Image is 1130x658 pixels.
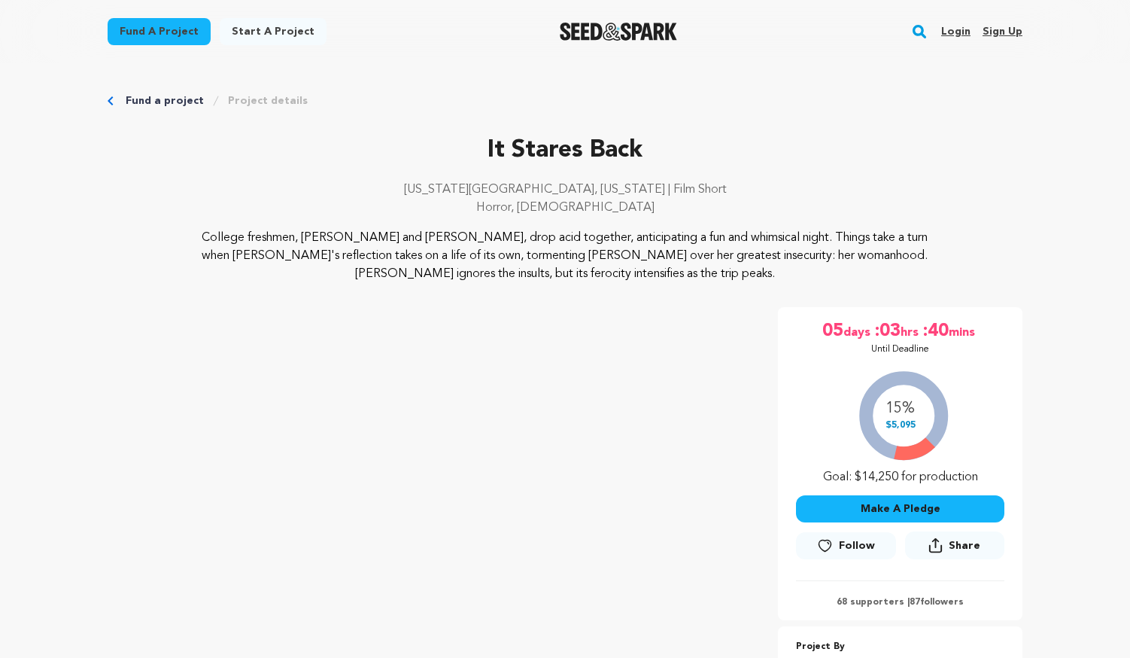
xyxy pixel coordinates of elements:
span: Share [949,538,980,553]
p: [US_STATE][GEOGRAPHIC_DATA], [US_STATE] | Film Short [108,181,1022,199]
span: :40 [922,319,949,343]
p: Until Deadline [871,343,929,355]
span: 05 [822,319,843,343]
a: Project details [228,93,308,108]
span: days [843,319,873,343]
div: Breadcrumb [108,93,1022,108]
p: Horror, [DEMOGRAPHIC_DATA] [108,199,1022,217]
p: College freshmen, [PERSON_NAME] and [PERSON_NAME], drop acid together, anticipating a fun and whi... [199,229,931,283]
p: 68 supporters | followers [796,596,1004,608]
a: Fund a project [126,93,204,108]
a: Login [941,20,971,44]
span: 87 [910,598,920,607]
span: :03 [873,319,901,343]
a: Fund a project [108,18,211,45]
span: hrs [901,319,922,343]
a: Start a project [220,18,327,45]
p: It Stares Back [108,133,1022,169]
span: mins [949,319,978,343]
button: Make A Pledge [796,495,1004,522]
span: Share [905,532,1004,565]
span: Follow [839,538,875,553]
a: Follow [796,532,895,559]
img: Seed&Spark Logo Dark Mode [560,23,678,41]
p: Project By [796,638,1004,656]
a: Sign up [983,20,1022,44]
button: Share [905,532,1004,559]
a: Seed&Spark Homepage [560,23,678,41]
